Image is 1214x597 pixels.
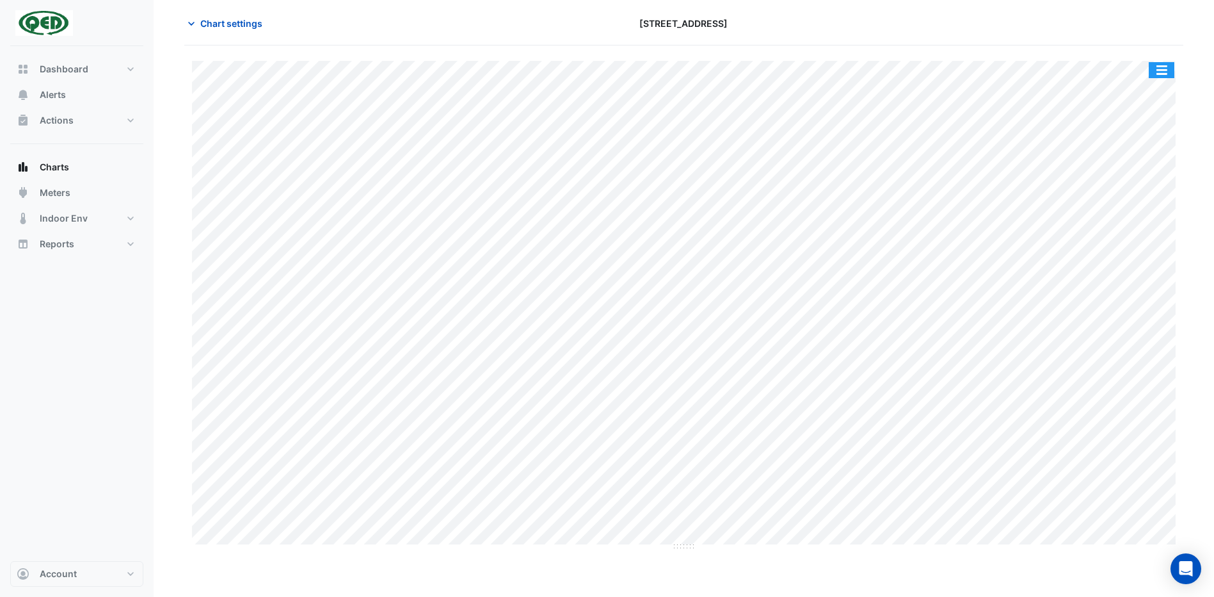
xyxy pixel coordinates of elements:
[10,206,143,231] button: Indoor Env
[1170,553,1201,584] div: Open Intercom Messenger
[17,88,29,101] app-icon: Alerts
[17,161,29,174] app-icon: Charts
[10,56,143,82] button: Dashboard
[184,12,271,35] button: Chart settings
[40,238,74,250] span: Reports
[1149,62,1174,78] button: More Options
[10,180,143,206] button: Meters
[17,63,29,76] app-icon: Dashboard
[15,10,73,36] img: Company Logo
[10,108,143,133] button: Actions
[17,212,29,225] app-icon: Indoor Env
[40,161,69,174] span: Charts
[10,231,143,257] button: Reports
[10,561,143,587] button: Account
[200,17,262,30] span: Chart settings
[40,212,88,225] span: Indoor Env
[10,154,143,180] button: Charts
[10,82,143,108] button: Alerts
[40,186,70,199] span: Meters
[40,88,66,101] span: Alerts
[17,114,29,127] app-icon: Actions
[40,114,74,127] span: Actions
[17,186,29,199] app-icon: Meters
[17,238,29,250] app-icon: Reports
[639,17,728,30] span: [STREET_ADDRESS]
[40,63,88,76] span: Dashboard
[40,568,77,580] span: Account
